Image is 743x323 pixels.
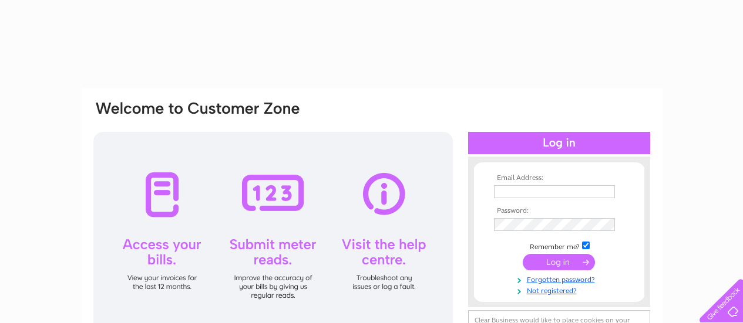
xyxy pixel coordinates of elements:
td: Remember me? [491,240,627,251]
th: Email Address: [491,174,627,182]
input: Submit [523,254,595,270]
a: Forgotten password? [494,273,627,284]
a: Not registered? [494,284,627,295]
th: Password: [491,207,627,215]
